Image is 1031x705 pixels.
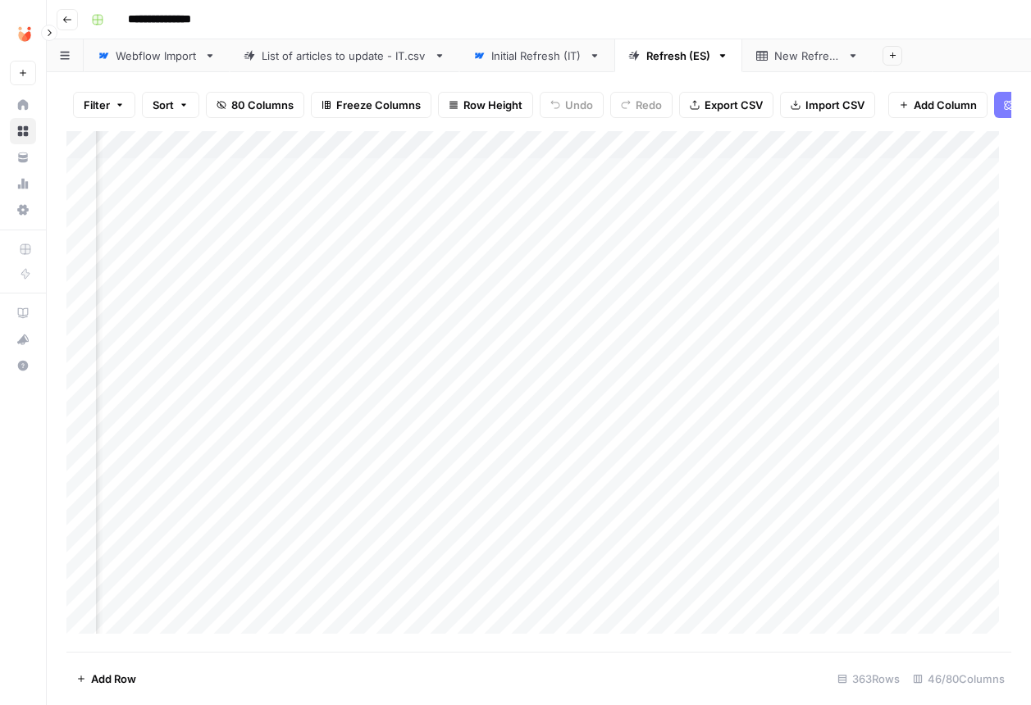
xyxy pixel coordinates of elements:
div: Refresh (ES) [646,48,710,64]
span: Sort [153,97,174,113]
button: Freeze Columns [311,92,431,118]
span: 80 Columns [231,97,294,113]
a: New Refresh [742,39,873,72]
button: Add Column [888,92,988,118]
a: Home [10,92,36,118]
button: Row Height [438,92,533,118]
div: New Refresh [774,48,841,64]
span: Import CSV [805,97,864,113]
a: Browse [10,118,36,144]
img: Unobravo Logo [10,19,39,48]
span: Redo [636,97,662,113]
button: Redo [610,92,673,118]
button: 80 Columns [206,92,304,118]
div: What's new? [11,327,35,352]
a: Refresh (ES) [614,39,742,72]
a: Webflow Import [84,39,230,72]
a: Initial Refresh (IT) [459,39,614,72]
a: Settings [10,197,36,223]
div: List of articles to update - IT.csv [262,48,427,64]
button: Sort [142,92,199,118]
a: Your Data [10,144,36,171]
span: Add Column [914,97,977,113]
button: Undo [540,92,604,118]
a: List of articles to update - IT.csv [230,39,459,72]
span: Undo [565,97,593,113]
button: Workspace: Unobravo [10,13,36,54]
button: Import CSV [780,92,875,118]
span: Export CSV [705,97,763,113]
a: Usage [10,171,36,197]
span: Row Height [463,97,522,113]
div: Webflow Import [116,48,198,64]
button: Filter [73,92,135,118]
button: Export CSV [679,92,773,118]
span: Add Row [91,671,136,687]
span: Filter [84,97,110,113]
button: Add Row [66,666,146,692]
button: Help + Support [10,352,36,379]
div: 46/80 Columns [906,666,1011,692]
div: 363 Rows [831,666,906,692]
a: AirOps Academy [10,300,36,326]
button: What's new? [10,326,36,352]
div: Initial Refresh (IT) [491,48,582,64]
span: Freeze Columns [336,97,421,113]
